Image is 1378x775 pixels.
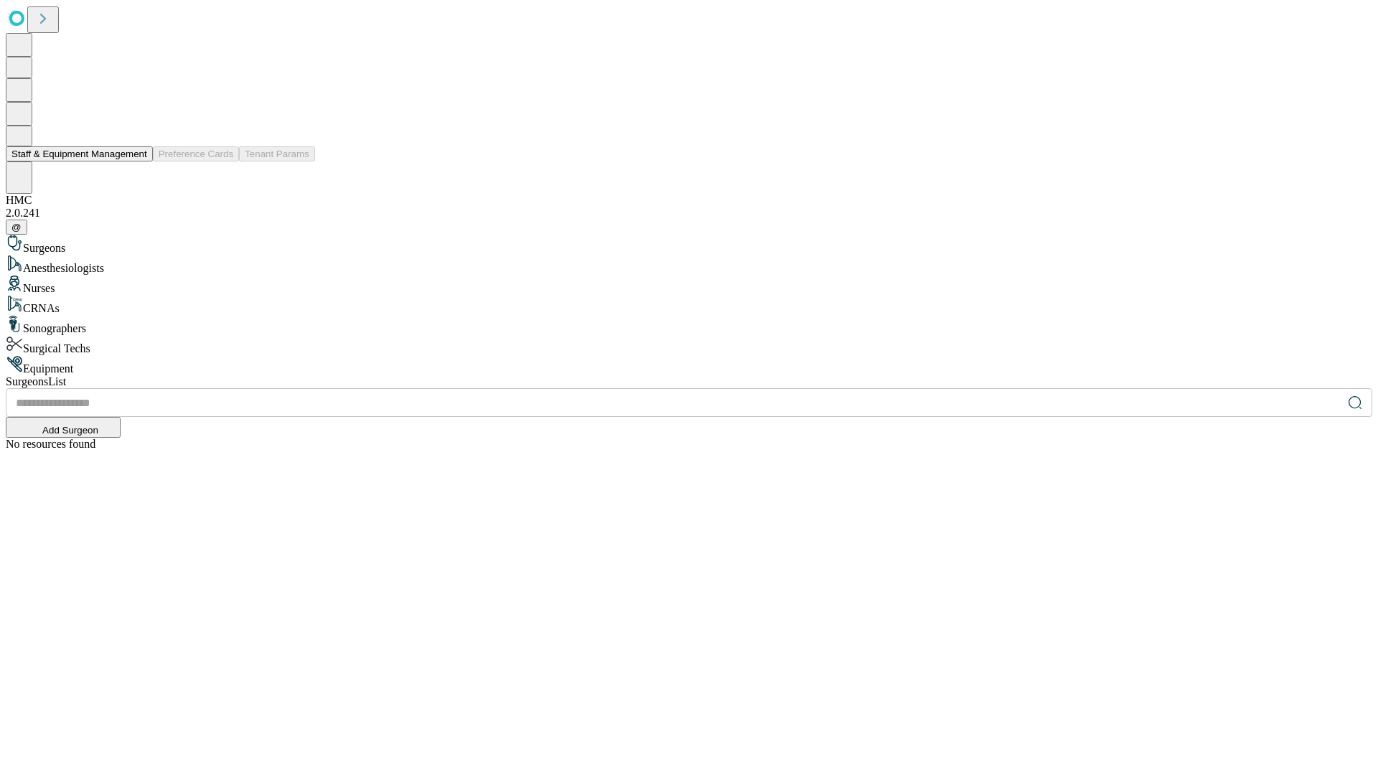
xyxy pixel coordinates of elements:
[6,207,1372,220] div: 2.0.241
[239,146,315,161] button: Tenant Params
[6,146,153,161] button: Staff & Equipment Management
[6,315,1372,335] div: Sonographers
[6,275,1372,295] div: Nurses
[6,375,1372,388] div: Surgeons List
[153,146,239,161] button: Preference Cards
[6,194,1372,207] div: HMC
[6,220,27,235] button: @
[6,295,1372,315] div: CRNAs
[6,438,1372,451] div: No resources found
[11,222,22,232] span: @
[6,417,121,438] button: Add Surgeon
[6,235,1372,255] div: Surgeons
[6,335,1372,355] div: Surgical Techs
[6,255,1372,275] div: Anesthesiologists
[6,355,1372,375] div: Equipment
[42,425,98,436] span: Add Surgeon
